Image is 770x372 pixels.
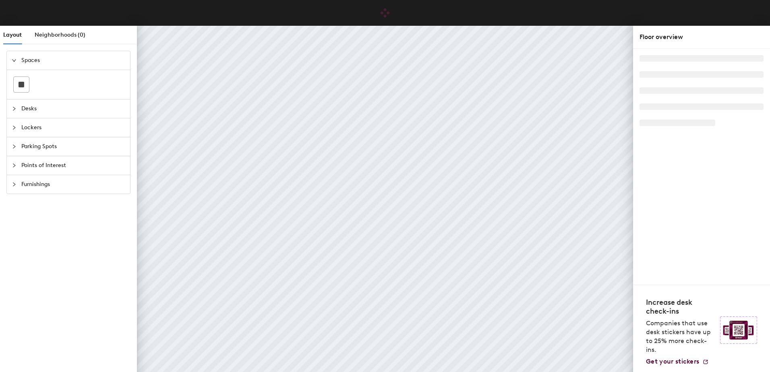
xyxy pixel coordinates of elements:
[720,316,757,344] img: Sticker logo
[12,163,17,168] span: collapsed
[12,58,17,63] span: expanded
[646,319,715,354] p: Companies that use desk stickers have up to 25% more check-ins.
[12,125,17,130] span: collapsed
[12,106,17,111] span: collapsed
[21,118,125,137] span: Lockers
[646,358,699,365] span: Get your stickers
[640,32,764,42] div: Floor overview
[21,99,125,118] span: Desks
[21,137,125,156] span: Parking Spots
[21,51,125,70] span: Spaces
[21,175,125,194] span: Furnishings
[12,144,17,149] span: collapsed
[646,358,709,366] a: Get your stickers
[35,31,85,38] span: Neighborhoods (0)
[646,298,715,316] h4: Increase desk check-ins
[12,182,17,187] span: collapsed
[3,31,22,38] span: Layout
[21,156,125,175] span: Points of Interest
